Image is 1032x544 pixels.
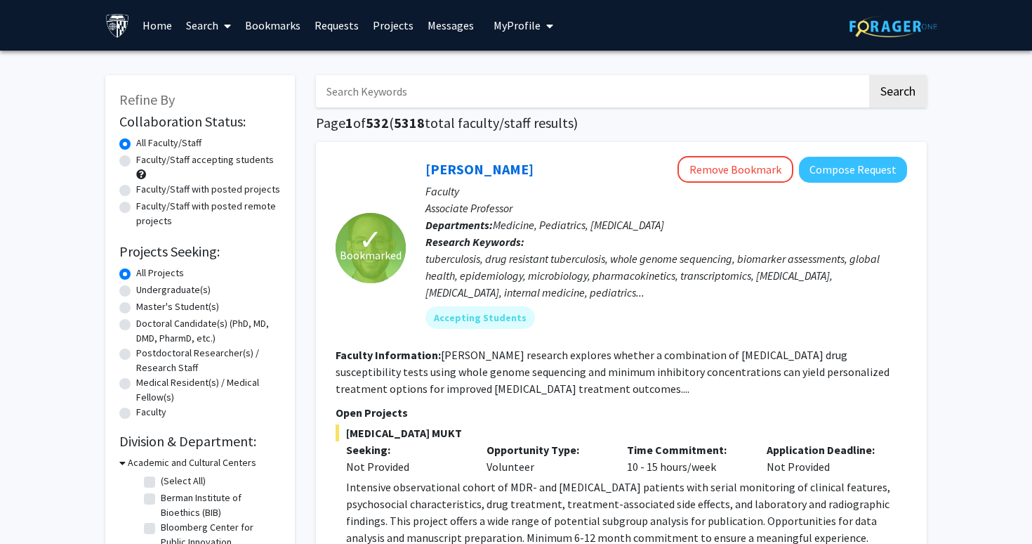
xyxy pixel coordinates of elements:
[494,18,541,32] span: My Profile
[366,114,389,131] span: 532
[119,433,281,450] h2: Division & Department:
[238,1,307,50] a: Bookmarks
[136,153,274,167] label: Faculty/Staff accepting students
[677,156,793,183] button: Remove Bookmark
[119,91,175,108] span: Refine By
[336,425,907,441] span: [MEDICAL_DATA] MUKT
[340,247,402,264] span: Bookmarked
[359,233,383,247] span: ✓
[425,160,534,178] a: [PERSON_NAME]
[128,455,256,470] h3: Academic and Cultural Centers
[136,299,219,314] label: Master's Student(s)
[346,441,465,458] p: Seeking:
[136,283,211,297] label: Undergraduate(s)
[366,1,421,50] a: Projects
[346,458,465,475] div: Not Provided
[425,250,907,301] div: tuberculosis, drug resistant tuberculosis, whole genome sequencing, biomarker assessments, global...
[105,13,130,38] img: Johns Hopkins University Logo
[425,183,907,200] p: Faculty
[136,346,281,375] label: Postdoctoral Researcher(s) / Research Staff
[136,136,201,150] label: All Faculty/Staff
[425,218,493,232] b: Departments:
[119,113,281,130] h2: Collaboration Status:
[336,348,889,396] fg-read-more: [PERSON_NAME] research explores whether a combination of [MEDICAL_DATA] drug susceptibility tests...
[425,200,907,216] p: Associate Professor
[307,1,366,50] a: Requests
[425,235,524,249] b: Research Keywords:
[767,441,886,458] p: Application Deadline:
[179,1,238,50] a: Search
[336,348,441,362] b: Faculty Information:
[136,316,281,346] label: Doctoral Candidate(s) (PhD, MD, DMD, PharmD, etc.)
[161,474,206,488] label: (Select All)
[799,157,907,183] button: Compose Request to Jeffrey Tornheim
[119,243,281,260] h2: Projects Seeking:
[627,441,746,458] p: Time Commitment:
[135,1,179,50] a: Home
[11,481,60,533] iframe: Chat
[316,75,867,108] input: Search Keywords
[136,405,166,420] label: Faculty
[425,306,535,329] mat-chip: Accepting Students
[394,114,425,131] span: 5318
[616,441,757,475] div: 10 - 15 hours/week
[136,266,184,280] label: All Projects
[136,199,281,228] label: Faculty/Staff with posted remote projects
[136,182,280,197] label: Faculty/Staff with posted projects
[493,218,664,232] span: Medicine, Pediatrics, [MEDICAL_DATA]
[136,375,281,405] label: Medical Resident(s) / Medical Fellow(s)
[476,441,616,475] div: Volunteer
[756,441,897,475] div: Not Provided
[345,114,353,131] span: 1
[316,115,927,131] h1: Page of ( total faculty/staff results)
[849,15,937,37] img: ForagerOne Logo
[161,491,277,520] label: Berman Institute of Bioethics (BIB)
[487,441,606,458] p: Opportunity Type:
[869,75,927,108] button: Search
[336,404,907,421] p: Open Projects
[421,1,481,50] a: Messages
